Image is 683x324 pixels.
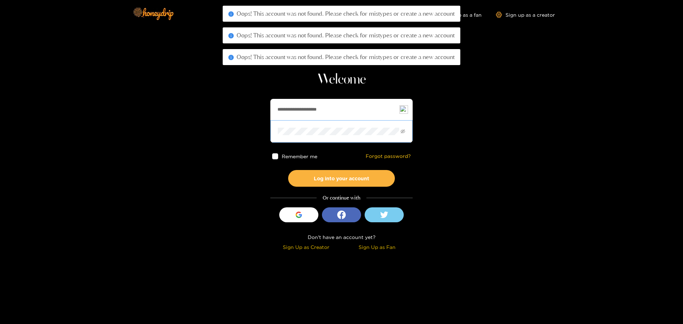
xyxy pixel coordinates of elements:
[237,10,455,17] span: Oops! This account was not found. Please check for mistypes or create a new account
[270,71,413,88] h1: Welcome
[399,105,408,114] img: npw-badge-icon-locked.svg
[228,33,234,38] span: info-circle
[237,53,455,60] span: Oops! This account was not found. Please check for mistypes or create a new account
[288,170,395,187] button: Log into your account
[228,11,234,17] span: info-circle
[282,154,317,159] span: Remember me
[237,32,455,39] span: Oops! This account was not found. Please check for mistypes or create a new account
[270,233,413,241] div: Don't have an account yet?
[272,243,340,251] div: Sign Up as Creator
[228,55,234,60] span: info-circle
[366,153,411,159] a: Forgot password?
[390,129,396,135] img: npw-badge-icon-locked.svg
[270,194,413,202] div: Or continue with
[343,243,411,251] div: Sign Up as Fan
[496,12,555,18] a: Sign up as a creator
[401,129,405,134] span: eye-invisible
